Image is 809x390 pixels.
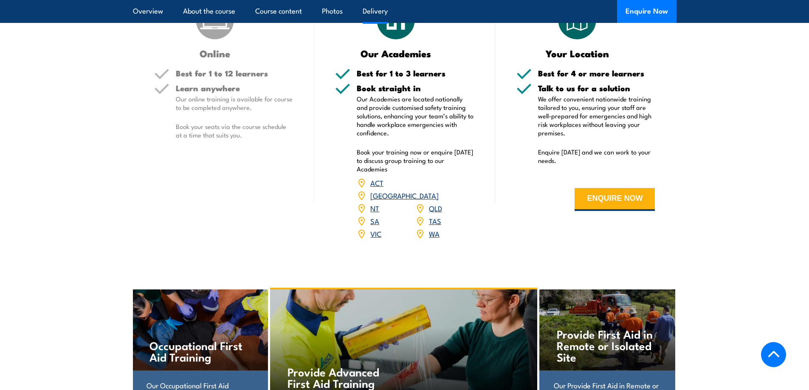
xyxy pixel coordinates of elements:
[370,203,379,213] a: NT
[370,177,383,188] a: ACT
[516,48,638,58] h3: Your Location
[357,69,474,77] h5: Best for 1 to 3 learners
[357,148,474,173] p: Book your training now or enquire [DATE] to discuss group training to our Academies
[557,328,657,362] h4: Provide First Aid in Remote or Isolated Site
[538,95,655,137] p: We offer convenient nationwide training tailored to you, ensuring your staff are well-prepared fo...
[335,48,457,58] h3: Our Academies
[429,228,440,238] a: WA
[575,188,655,211] button: ENQUIRE NOW
[357,95,474,137] p: Our Academies are located nationally and provide customised safety training solutions, enhancing ...
[370,228,381,238] a: VIC
[176,84,293,92] h5: Learn anywhere
[370,216,379,226] a: SA
[429,203,442,213] a: QLD
[176,69,293,77] h5: Best for 1 to 12 learners
[538,148,655,165] p: Enquire [DATE] and we can work to your needs.
[429,216,441,226] a: TAS
[154,48,276,58] h3: Online
[176,122,293,139] p: Book your seats via the course schedule at a time that suits you.
[288,366,387,389] h4: Provide Advanced First Aid Training
[176,95,293,112] p: Our online training is available for course to be completed anywhere.
[357,84,474,92] h5: Book straight in
[370,190,439,200] a: [GEOGRAPHIC_DATA]
[149,339,250,362] h4: Occupational First Aid Training
[538,69,655,77] h5: Best for 4 or more learners
[538,84,655,92] h5: Talk to us for a solution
